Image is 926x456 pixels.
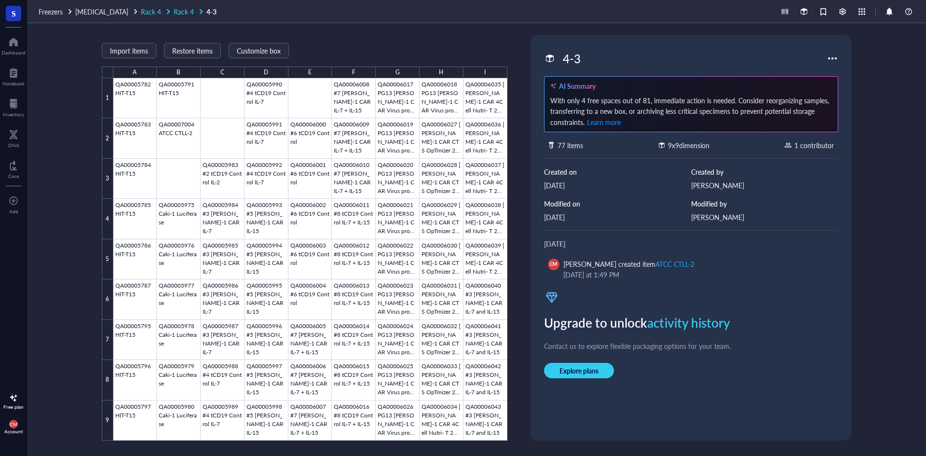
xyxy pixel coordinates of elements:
div: Contact us to explore flexible packaging options for your team. [544,341,838,351]
div: Created on [544,166,691,177]
div: 7 [102,320,113,360]
div: 2 [102,118,113,158]
span: Restore items [172,47,213,55]
a: Freezers [39,7,73,16]
button: Import items [102,43,156,58]
a: CM[PERSON_NAME] created itemATCC CTLL-2[DATE] at 1:49 PM [544,255,838,284]
div: AI Summary [559,81,596,91]
div: 9 [102,401,113,441]
div: 77 items [558,140,583,151]
div: 4 [102,199,113,239]
div: D [264,66,268,79]
div: Core [8,173,19,179]
div: [DATE] [544,238,838,249]
button: Explore plans [544,363,614,378]
span: activity history [647,314,730,332]
span: Freezers [39,7,63,16]
a: 4-3 [206,7,218,16]
div: ATCC CTLL-2 [655,259,694,269]
div: I [484,66,486,79]
div: [DATE] at 1:49 PM [563,269,827,280]
div: G [395,66,400,79]
span: Explore plans [559,366,599,375]
div: [PERSON_NAME] [691,180,838,191]
div: 5 [102,239,113,279]
div: DNA [8,142,19,148]
div: B [177,66,180,79]
a: [MEDICAL_DATA] [75,7,139,16]
span: S [12,7,16,19]
span: Rack 4 [174,7,194,16]
div: With only 4 free spaces out of 81, immediate action is needed. Consider reorganizing samples, tra... [550,95,832,128]
a: Dashboard [1,34,26,55]
div: [PERSON_NAME] created item [563,259,694,269]
a: DNA [8,127,19,148]
span: CM [550,261,558,268]
div: 3 [102,159,113,199]
div: Account [4,428,23,434]
div: Dashboard [1,50,26,55]
button: Customize box [229,43,289,58]
span: Customize box [237,47,281,55]
a: Explore plans [544,363,838,378]
div: Modified by [691,198,838,209]
div: 9 x 9 dimension [668,140,709,151]
button: Restore items [164,43,221,58]
div: C [220,66,224,79]
div: E [308,66,312,79]
div: H [439,66,443,79]
span: Import items [110,47,148,55]
div: Inventory [3,111,24,117]
a: Inventory [3,96,24,117]
div: 8 [102,360,113,400]
button: Learn more [586,116,621,128]
div: 1 contributor [794,140,834,151]
div: 1 [102,78,113,118]
span: Rack 4 [141,7,161,16]
div: Upgrade to unlock [544,313,838,333]
div: [DATE] [544,180,691,191]
div: Modified on [544,198,691,209]
a: Core [8,158,19,179]
div: A [133,66,136,79]
div: Add [9,208,18,214]
div: F [352,66,355,79]
span: Learn more [587,117,621,127]
div: [DATE] [544,212,691,222]
div: Created by [691,166,838,177]
div: Notebook [2,81,25,86]
a: Rack 4Rack 4 [141,7,204,16]
div: Free plan [3,404,24,410]
div: 4-3 [558,48,585,69]
div: 6 [102,279,113,319]
div: [PERSON_NAME] [691,212,838,222]
span: [MEDICAL_DATA] [75,7,128,16]
span: CM [10,421,17,427]
a: Notebook [2,65,25,86]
